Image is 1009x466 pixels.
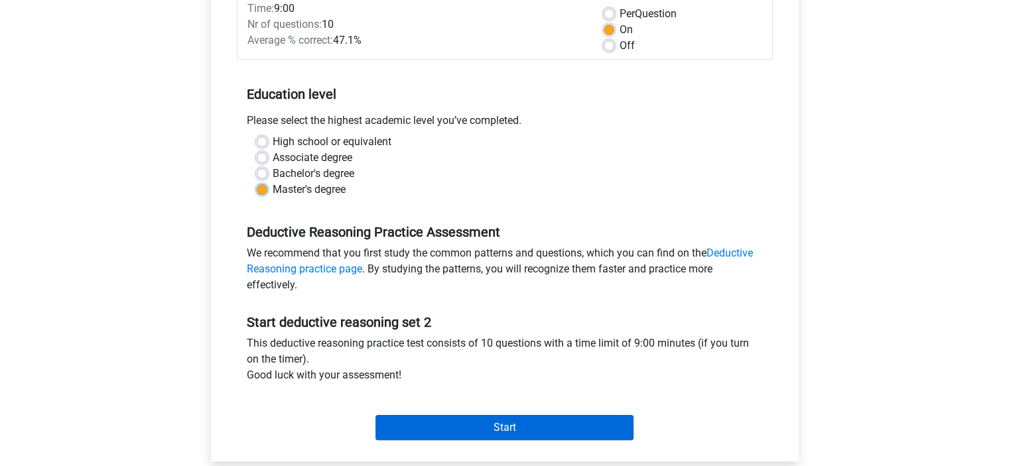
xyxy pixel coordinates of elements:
[247,81,763,107] h5: Education level
[273,150,352,166] label: Associate degree
[620,6,677,22] label: Question
[247,34,333,46] span: Average % correct:
[237,245,773,298] div: We recommend that you first study the common patterns and questions, which you can find on the . ...
[237,17,594,32] div: 10
[273,166,354,182] label: Bachelor's degree
[247,224,763,240] h5: Deductive Reasoning Practice Assessment
[237,335,773,388] div: This deductive reasoning practice test consists of 10 questions with a time limit of 9:00 minutes...
[247,2,274,15] span: Time:
[273,182,346,198] label: Master's degree
[620,38,635,54] label: Off
[620,7,635,20] span: Per
[247,314,763,330] h5: Start deductive reasoning set 2
[237,113,773,134] div: Please select the highest academic level you’ve completed.
[620,22,633,38] label: On
[237,1,594,17] div: 9:00
[247,18,322,30] span: Nr of questions:
[273,134,391,150] label: High school or equivalent
[237,32,594,48] div: 47.1%
[375,415,634,440] input: Start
